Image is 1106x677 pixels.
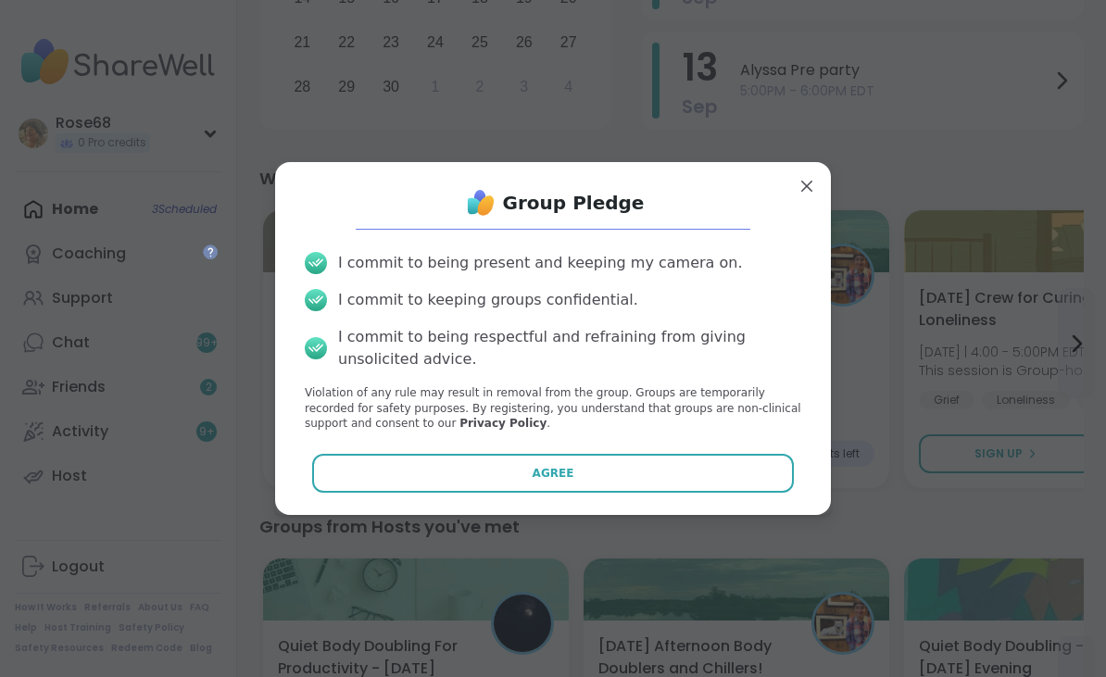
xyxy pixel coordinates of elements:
[338,289,638,311] div: I commit to keeping groups confidential.
[462,184,499,221] img: ShareWell Logo
[503,190,645,216] h1: Group Pledge
[312,454,795,493] button: Agree
[305,385,801,432] p: Violation of any rule may result in removal from the group. Groups are temporarily recorded for s...
[533,465,574,482] span: Agree
[203,244,218,259] iframe: Spotlight
[459,417,547,430] a: Privacy Policy
[338,326,801,370] div: I commit to being respectful and refraining from giving unsolicited advice.
[338,252,742,274] div: I commit to being present and keeping my camera on.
